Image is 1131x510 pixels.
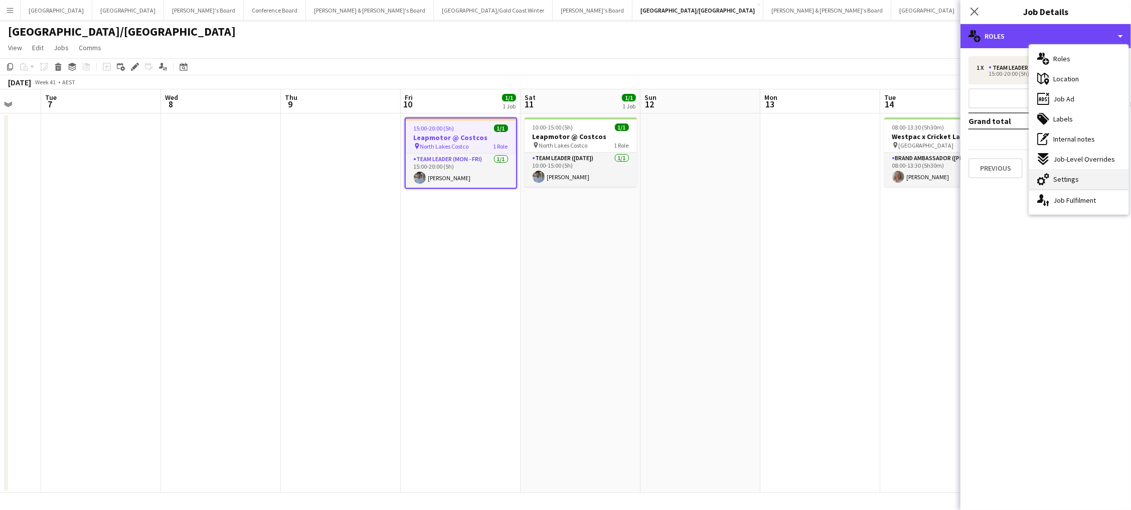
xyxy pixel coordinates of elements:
[883,98,896,110] span: 14
[164,98,178,110] span: 8
[406,154,516,188] app-card-role: Team Leader (Mon - Fri)1/115:00-20:00 (5h)[PERSON_NAME]
[54,43,69,52] span: Jobs
[1053,114,1073,123] span: Labels
[884,117,997,187] app-job-card: 08:00-13:30 (5h30m)1/1Westpac x Cricket Launch [GEOGRAPHIC_DATA]1 RoleBrand Ambassador ([PERSON_N...
[414,124,454,132] span: 15:00-20:00 (5h)
[884,153,997,187] app-card-role: Brand Ambassador ([PERSON_NAME])1/108:00-13:30 (5h30m)[PERSON_NAME]
[165,93,178,102] span: Wed
[405,93,413,102] span: Fri
[539,142,588,149] span: North Lakes Costco
[32,43,44,52] span: Edit
[92,1,164,20] button: [GEOGRAPHIC_DATA]
[1053,54,1070,63] span: Roles
[44,98,57,110] span: 7
[502,94,516,101] span: 1/1
[764,93,777,102] span: Mon
[1053,155,1115,164] span: Job-Level Overrides
[977,71,1104,76] div: 15:00-20:00 (5h)
[968,88,1123,108] button: Add role
[1053,175,1079,184] span: Settings
[62,78,75,86] div: AEST
[644,93,657,102] span: Sun
[899,142,954,149] span: [GEOGRAPHIC_DATA]
[622,102,635,110] div: 1 Job
[884,132,997,141] h3: Westpac x Cricket Launch
[50,41,73,54] a: Jobs
[614,142,629,149] span: 1 Role
[525,93,536,102] span: Sat
[892,123,944,131] span: 08:00-13:30 (5h30m)
[8,43,22,52] span: View
[45,93,57,102] span: Tue
[283,98,297,110] span: 9
[977,64,989,71] div: 1 x
[960,5,1131,18] h3: Job Details
[403,98,413,110] span: 10
[494,124,508,132] span: 1/1
[533,123,573,131] span: 10:00-15:00 (5h)
[164,1,244,20] button: [PERSON_NAME]'s Board
[306,1,434,20] button: [PERSON_NAME] & [PERSON_NAME]'s Board
[285,93,297,102] span: Thu
[405,117,517,189] app-job-card: 15:00-20:00 (5h)1/1Leapmotor @ Costcos North Lakes Costco1 RoleTeam Leader (Mon - Fri)1/115:00-20...
[632,1,763,20] button: [GEOGRAPHIC_DATA]/[GEOGRAPHIC_DATA]
[244,1,306,20] button: Conference Board
[553,1,632,20] button: [PERSON_NAME]'s Board
[622,94,636,101] span: 1/1
[525,117,637,187] app-job-card: 10:00-15:00 (5h)1/1Leapmotor @ Costcos North Lakes Costco1 RoleTeam Leader ([DATE])1/110:00-15:00...
[763,98,777,110] span: 13
[28,41,48,54] a: Edit
[615,123,629,131] span: 1/1
[1053,74,1079,83] span: Location
[8,24,236,39] h1: [GEOGRAPHIC_DATA]/[GEOGRAPHIC_DATA]
[884,93,896,102] span: Tue
[968,158,1023,178] button: Previous
[525,132,637,141] h3: Leapmotor @ Costcos
[891,1,963,20] button: [GEOGRAPHIC_DATA]
[494,143,508,150] span: 1 Role
[434,1,553,20] button: [GEOGRAPHIC_DATA]/Gold Coast Winter
[4,41,26,54] a: View
[989,64,1062,71] div: Team Leader (Mon - Fri)
[8,77,31,87] div: [DATE]
[643,98,657,110] span: 12
[968,113,1064,129] td: Grand total
[960,24,1131,48] div: Roles
[33,78,58,86] span: Week 41
[21,1,92,20] button: [GEOGRAPHIC_DATA]
[525,153,637,187] app-card-role: Team Leader ([DATE])1/110:00-15:00 (5h)[PERSON_NAME]
[406,133,516,142] h3: Leapmotor @ Costcos
[79,43,101,52] span: Comms
[1029,190,1128,210] div: Job Fulfilment
[523,98,536,110] span: 11
[1053,135,1095,144] span: Internal notes
[1053,94,1074,103] span: Job Ad
[763,1,891,20] button: [PERSON_NAME] & [PERSON_NAME]'s Board
[75,41,105,54] a: Comms
[503,102,516,110] div: 1 Job
[420,143,469,150] span: North Lakes Costco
